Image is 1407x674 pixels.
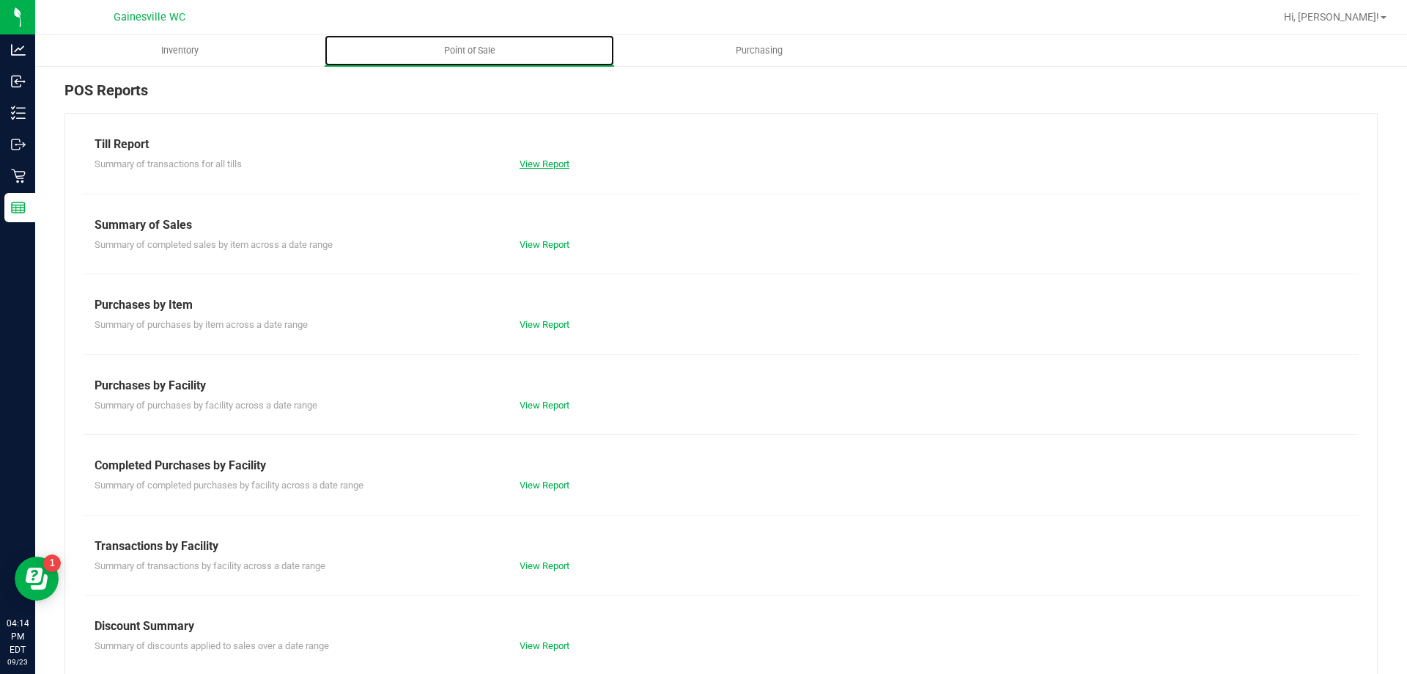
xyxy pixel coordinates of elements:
span: Summary of purchases by facility across a date range [95,400,317,411]
div: Purchases by Item [95,296,1348,314]
p: 09/23 [7,656,29,667]
div: Purchases by Facility [95,377,1348,395]
span: Summary of purchases by item across a date range [95,319,308,330]
a: Inventory [35,35,325,66]
a: Point of Sale [325,35,614,66]
div: POS Reports [64,79,1378,113]
a: View Report [520,239,569,250]
a: View Report [520,480,569,491]
inline-svg: Inbound [11,74,26,89]
iframe: Resource center [15,557,59,601]
inline-svg: Analytics [11,43,26,57]
a: View Report [520,158,569,169]
span: Summary of transactions for all tills [95,158,242,169]
inline-svg: Reports [11,200,26,215]
iframe: Resource center unread badge [43,554,61,572]
div: Till Report [95,136,1348,153]
span: Summary of completed purchases by facility across a date range [95,480,363,491]
span: Inventory [141,44,218,57]
a: View Report [520,560,569,571]
p: 04:14 PM EDT [7,617,29,656]
a: View Report [520,640,569,651]
a: Purchasing [614,35,904,66]
inline-svg: Outbound [11,137,26,152]
span: Summary of completed sales by item across a date range [95,239,333,250]
span: Summary of transactions by facility across a date range [95,560,325,571]
inline-svg: Inventory [11,106,26,120]
div: Completed Purchases by Facility [95,457,1348,475]
span: Purchasing [716,44,802,57]
a: View Report [520,400,569,411]
inline-svg: Retail [11,169,26,183]
div: Transactions by Facility [95,538,1348,555]
span: Point of Sale [424,44,515,57]
div: Discount Summary [95,618,1348,635]
div: Summary of Sales [95,216,1348,234]
span: Summary of discounts applied to sales over a date range [95,640,329,651]
span: Gainesville WC [114,11,185,23]
a: View Report [520,319,569,330]
span: Hi, [PERSON_NAME]! [1284,11,1379,23]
